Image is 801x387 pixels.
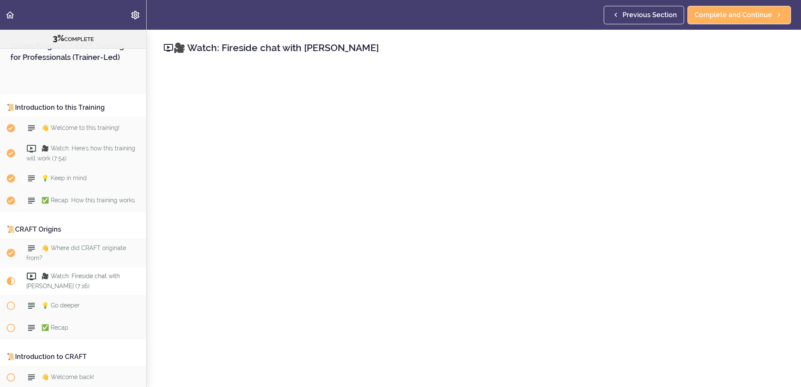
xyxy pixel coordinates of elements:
span: Complete and Continue [695,10,772,20]
span: 👋 Where did CRAFT originate from? [26,245,126,261]
span: 🎥 Watch: Here's how this training will work (7:54) [26,145,135,161]
span: Previous Section [623,10,677,20]
span: 👋 Welcome back! [41,374,94,380]
a: Complete and Continue [687,6,791,24]
span: 💡 Go deeper [41,302,80,309]
span: 👋 Welcome to this training! [41,124,119,131]
span: ✅ Recap: How this training works [41,197,135,204]
div: COMPLETE [10,33,136,44]
h2: 🎥 Watch: Fireside chat with [PERSON_NAME] [163,41,784,55]
svg: Settings Menu [130,10,140,20]
svg: Back to course curriculum [5,10,15,20]
a: Previous Section [604,6,684,24]
span: 3% [53,33,64,43]
span: 🎥 Watch: Fireside chat with [PERSON_NAME] (7:16) [26,273,120,289]
span: 💡 Keep in mind [41,175,87,181]
span: ✅ Recap [41,324,68,331]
